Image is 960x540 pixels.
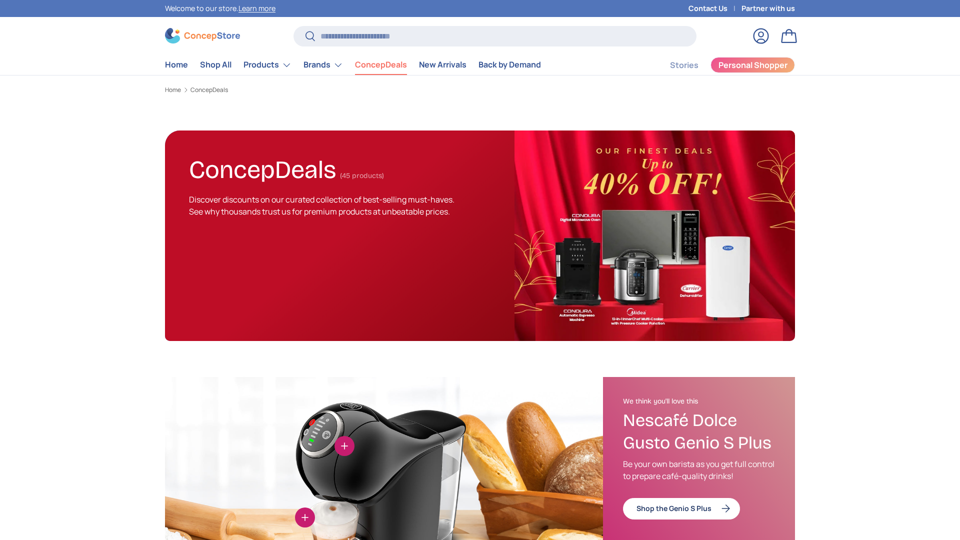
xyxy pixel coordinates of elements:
span: Personal Shopper [718,61,787,69]
p: Be your own barista as you get full control to prepare café-quality drinks! [623,458,775,482]
a: Back by Demand [478,55,541,74]
summary: Products [237,55,297,75]
a: Personal Shopper [710,57,795,73]
a: Learn more [238,3,275,13]
a: Partner with us [741,3,795,14]
h3: Nescafé Dolce Gusto Genio S Plus [623,409,775,454]
a: Products [243,55,291,75]
a: Shop the Genio S Plus [623,498,740,519]
span: Discover discounts on our curated collection of best-selling must-haves. See why thousands trust ... [189,194,454,217]
img: ConcepStore [165,28,240,43]
span: (45 products) [340,171,384,180]
h1: ConcepDeals [189,151,336,184]
a: Shop All [200,55,231,74]
a: Brands [303,55,343,75]
a: ConcepDeals [355,55,407,74]
a: Stories [670,55,698,75]
nav: Primary [165,55,541,75]
img: ConcepDeals [514,130,795,341]
h2: We think you'll love this [623,397,775,406]
a: Home [165,87,181,93]
p: Welcome to our store. [165,3,275,14]
nav: Breadcrumbs [165,85,795,94]
summary: Brands [297,55,349,75]
nav: Secondary [646,55,795,75]
a: New Arrivals [419,55,466,74]
a: ConcepDeals [190,87,228,93]
a: Contact Us [688,3,741,14]
a: Home [165,55,188,74]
